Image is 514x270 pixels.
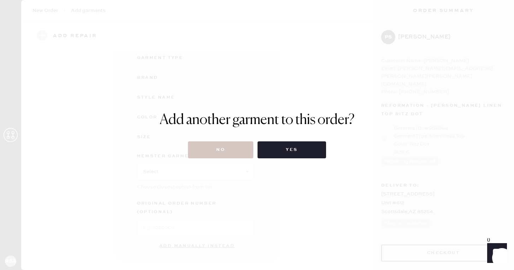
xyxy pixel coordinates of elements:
button: No [188,141,253,158]
h1: Add another garment to this order? [160,112,355,129]
button: Yes [258,141,326,158]
iframe: Front Chat [480,238,511,269]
